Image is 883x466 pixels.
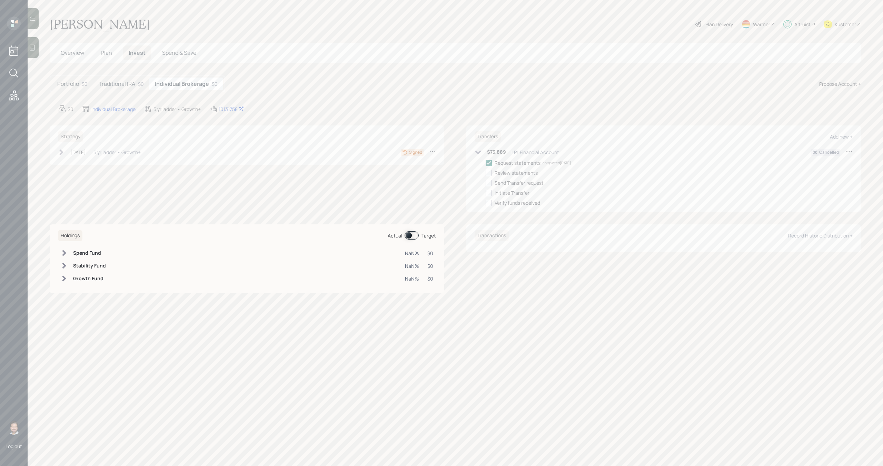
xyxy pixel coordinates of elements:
div: Target [421,232,436,239]
div: Signed [409,149,422,155]
h1: [PERSON_NAME] [50,17,150,32]
span: Overview [61,49,84,57]
img: michael-russo-headshot.png [7,421,21,435]
h6: $73,889 [487,149,506,155]
div: Add new + [830,133,853,140]
h6: Transactions [475,230,509,241]
div: Propose Account + [819,80,861,88]
div: $0 [138,80,144,88]
div: NaN% [405,275,419,282]
div: Initiate Transfer [495,189,529,196]
span: Invest [129,49,146,57]
h6: Spend Fund [73,250,106,256]
h6: Stability Fund [73,263,106,269]
div: [DATE] [70,149,86,156]
div: Altruist [794,21,811,28]
div: completed [DATE] [543,160,571,165]
div: $0 [427,275,433,282]
h5: Individual Brokerage [155,81,209,87]
div: Send Transfer request [495,179,544,186]
span: Spend & Save [162,49,196,57]
div: $0 [427,250,433,257]
h6: Strategy [58,131,83,142]
span: Plan [101,49,112,57]
div: Cancelled [819,149,839,155]
div: 5 yr ladder • Growth+ [93,149,141,156]
div: Review statements [495,169,538,176]
div: Log out [6,443,22,449]
h5: Traditional IRA [99,81,135,87]
div: $0 [212,80,218,88]
div: $0 [427,262,433,270]
div: $0 [68,105,73,113]
h6: Holdings [58,230,82,241]
div: Warmer [753,21,770,28]
div: Verify funds received [495,199,540,206]
h6: Transfers [475,131,501,142]
div: Individual Brokerage [91,105,136,113]
div: Kustomer [835,21,856,28]
div: 10131758 [219,105,244,113]
div: Record Historic Distribution + [788,232,853,239]
div: $0 [82,80,88,88]
h6: Growth Fund [73,276,106,282]
div: Request statements [495,159,540,166]
div: Plan Delivery [705,21,733,28]
div: Actual [388,232,402,239]
div: NaN% [405,262,419,270]
div: NaN% [405,250,419,257]
h5: Portfolio [57,81,79,87]
div: LPL Financial Account [512,149,559,156]
div: 5 yr ladder • Growth+ [153,105,201,113]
